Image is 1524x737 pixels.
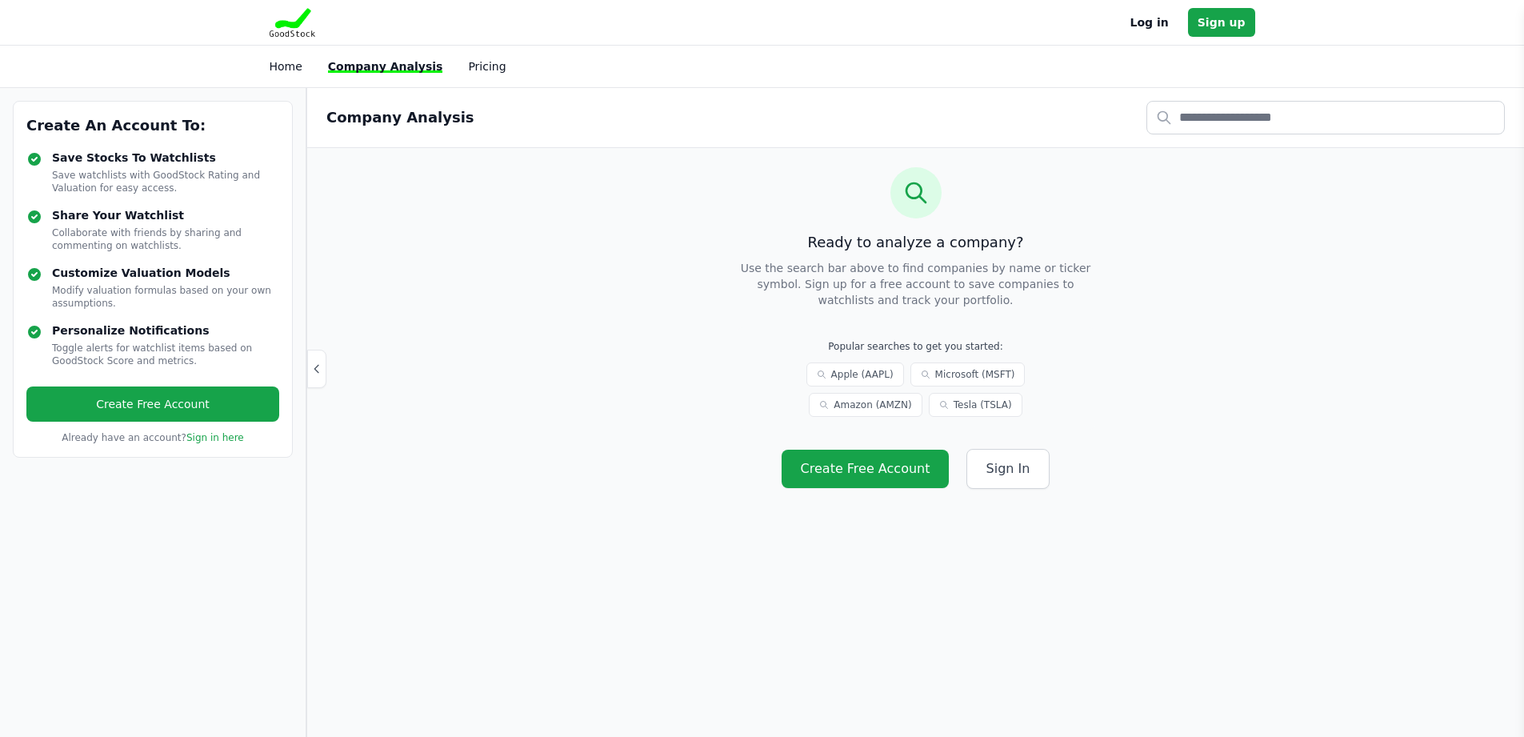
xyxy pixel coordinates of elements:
[1188,8,1255,37] a: Sign up
[52,169,279,194] p: Save watchlists with GoodStock Rating and Valuation for easy access.
[52,284,279,310] p: Modify valuation formulas based on your own assumptions.
[806,362,904,387] a: Apple (AAPL)
[1130,13,1169,32] a: Log in
[326,106,474,129] h2: Company Analysis
[186,432,244,443] a: Sign in here
[910,362,1026,387] a: Microsoft (MSFT)
[52,342,279,367] p: Toggle alerts for watchlist items based on GoodStock Score and metrics.
[270,8,316,37] img: Goodstock Logo
[737,260,1095,308] p: Use the search bar above to find companies by name or ticker symbol. Sign up for a free account t...
[966,449,1050,489] a: Sign In
[52,322,279,338] h4: Personalize Notifications
[52,207,279,223] h4: Share Your Watchlist
[52,265,279,281] h4: Customize Valuation Models
[809,393,922,417] a: Amazon (AMZN)
[929,393,1022,417] a: Tesla (TSLA)
[270,60,302,73] a: Home
[609,231,1223,254] h3: Ready to analyze a company?
[52,226,279,252] p: Collaborate with friends by sharing and commenting on watchlists.
[26,387,279,422] a: Create Free Account
[52,150,279,166] h4: Save Stocks To Watchlists
[750,340,1082,353] p: Popular searches to get you started:
[26,431,279,444] p: Already have an account?
[468,60,506,73] a: Pricing
[782,450,950,488] a: Create Free Account
[328,60,443,73] a: Company Analysis
[26,114,279,137] h3: Create An Account To:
